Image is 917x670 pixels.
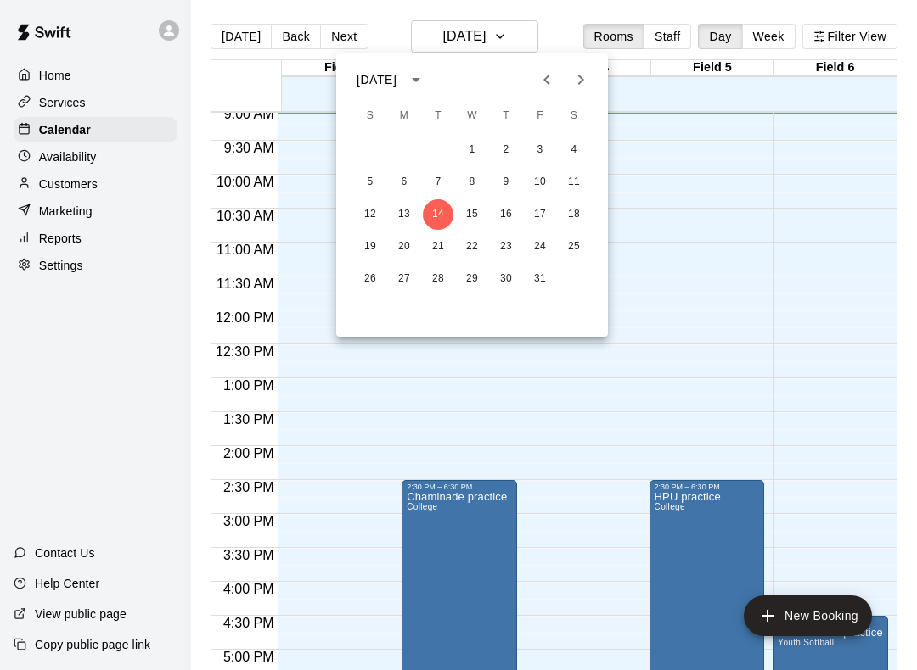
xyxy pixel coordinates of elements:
button: 5 [355,167,385,198]
button: 29 [457,264,487,294]
button: Next month [564,63,598,97]
button: 28 [423,264,453,294]
button: 1 [457,135,487,165]
button: 14 [423,199,453,230]
button: 10 [525,167,555,198]
button: 25 [559,232,589,262]
button: 8 [457,167,487,198]
button: 11 [559,167,589,198]
button: 16 [491,199,521,230]
span: Sunday [355,99,385,133]
button: 31 [525,264,555,294]
span: Wednesday [457,99,487,133]
button: 15 [457,199,487,230]
button: 6 [389,167,419,198]
span: Tuesday [423,99,453,133]
button: 19 [355,232,385,262]
button: 30 [491,264,521,294]
div: [DATE] [357,71,397,89]
button: 12 [355,199,385,230]
span: Monday [389,99,419,133]
button: 7 [423,167,453,198]
button: 26 [355,264,385,294]
button: 17 [525,199,555,230]
button: 21 [423,232,453,262]
button: Previous month [530,63,564,97]
button: 23 [491,232,521,262]
button: 13 [389,199,419,230]
button: 4 [559,135,589,165]
button: 27 [389,264,419,294]
button: calendar view is open, switch to year view [402,65,430,94]
span: Saturday [559,99,589,133]
span: Thursday [491,99,521,133]
button: 18 [559,199,589,230]
button: 22 [457,232,487,262]
span: Friday [525,99,555,133]
button: 20 [389,232,419,262]
button: 24 [525,232,555,262]
button: 2 [491,135,521,165]
button: 9 [491,167,521,198]
button: 3 [525,135,555,165]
